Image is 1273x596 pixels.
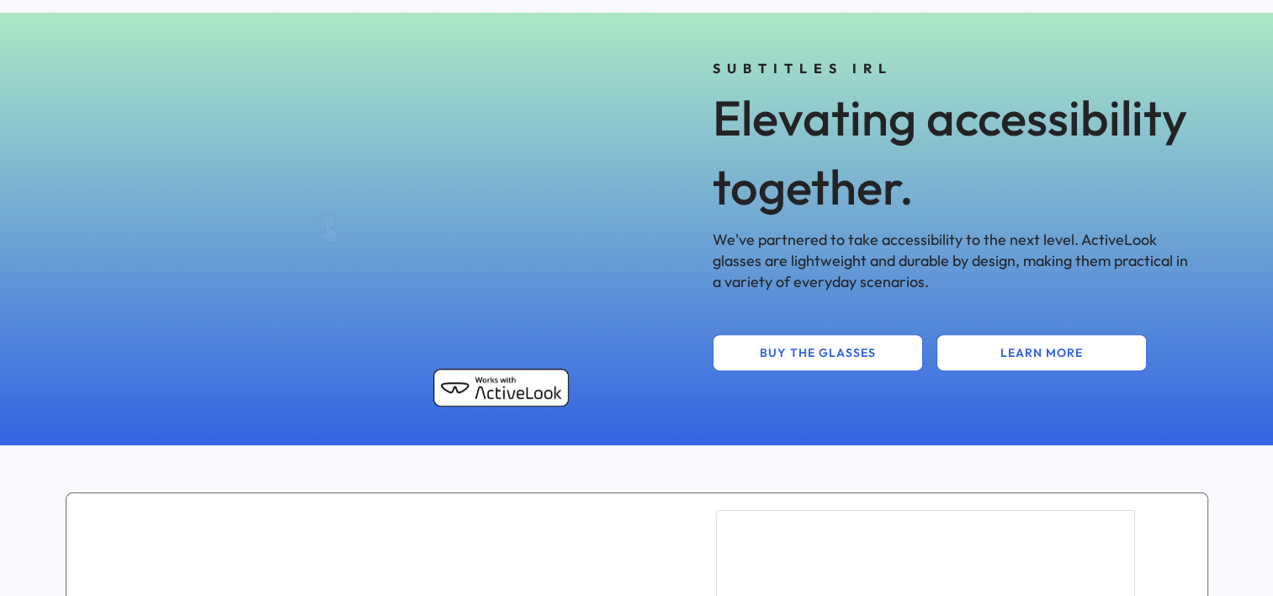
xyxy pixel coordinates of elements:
div: SUBTITLES IRL [713,59,1191,77]
button: BUY THE GLASSES [713,334,923,371]
img: Works with ActiveLook badge [433,369,569,407]
button: LEARN MORE [936,334,1147,371]
div: Elevating accessibility together. [713,83,1191,220]
div: We've partnered to take accessibility to the next level. ActiveLook glasses are lightweight and d... [713,229,1191,293]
